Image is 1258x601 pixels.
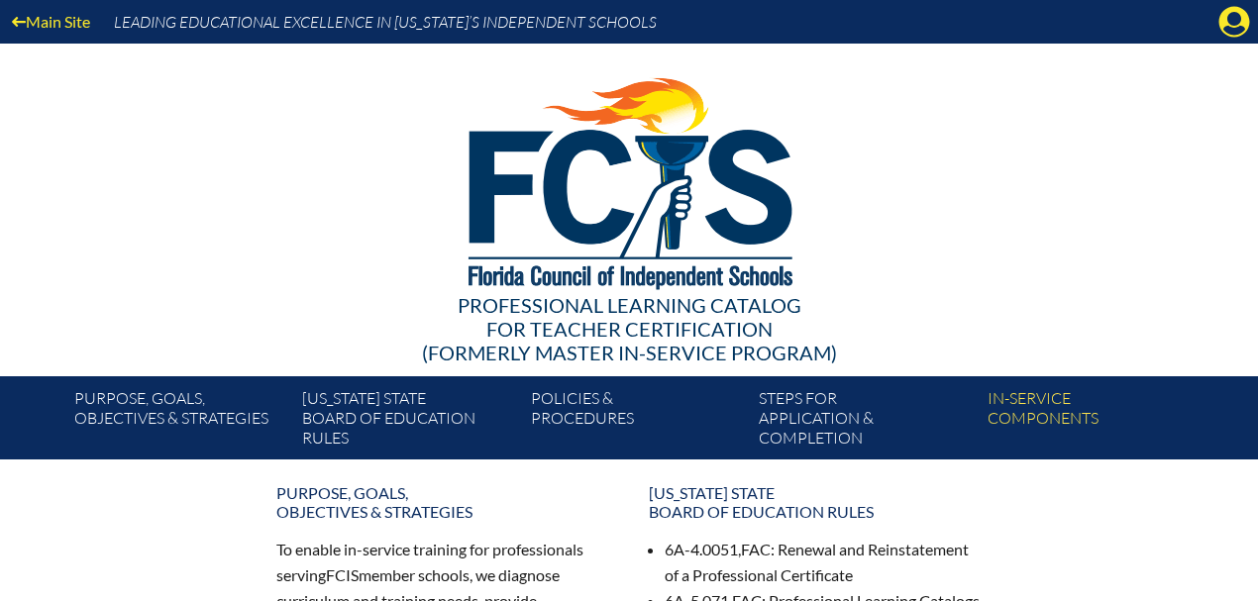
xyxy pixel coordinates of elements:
span: FAC [741,540,771,558]
a: Purpose, goals,objectives & strategies [264,475,621,529]
a: Policies &Procedures [523,384,751,459]
li: 6A-4.0051, : Renewal and Reinstatement of a Professional Certificate [665,537,982,588]
img: FCISlogo221.eps [425,44,834,314]
a: [US_STATE] StateBoard of Education rules [294,384,522,459]
span: for Teacher Certification [486,317,773,341]
a: Main Site [4,8,98,35]
svg: Manage account [1218,6,1250,38]
span: FCIS [326,565,359,584]
a: Steps forapplication & completion [751,384,979,459]
a: In-servicecomponents [980,384,1207,459]
a: [US_STATE] StateBoard of Education rules [637,475,994,529]
a: Purpose, goals,objectives & strategies [66,384,294,459]
div: Professional Learning Catalog (formerly Master In-service Program) [58,293,1200,364]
